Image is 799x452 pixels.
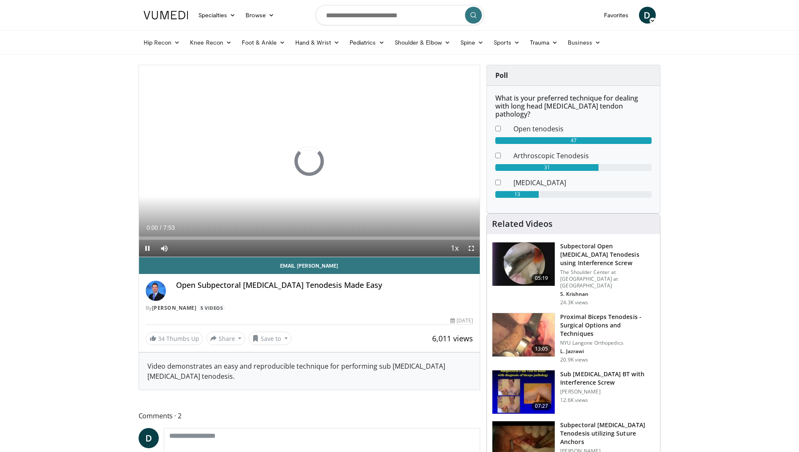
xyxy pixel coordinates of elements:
video-js: Video Player [139,65,480,257]
a: Pediatrics [345,34,390,51]
a: 13:05 Proximal Biceps Tenodesis - Surgical Options and Techniques NYU Langone Orthopedics L. Jazr... [492,313,655,363]
p: 24.3K views [560,299,588,306]
div: 31 [495,164,599,171]
a: Email [PERSON_NAME] [139,257,480,274]
a: Business [563,34,606,51]
p: L. Jazrawi [560,348,655,355]
a: Trauma [525,34,563,51]
p: 12.6K views [560,397,588,404]
div: 47 [495,137,652,144]
h6: What is your preferred technique for dealing with long head [MEDICAL_DATA] tendon pathology? [495,94,652,119]
p: S. Krishnan [560,291,655,298]
a: D [639,7,656,24]
a: 5 Videos [198,305,226,312]
input: Search topics, interventions [315,5,484,25]
span: 0:00 [147,224,158,231]
a: Hip Recon [139,34,185,51]
dd: [MEDICAL_DATA] [507,178,658,188]
span: 34 [158,335,165,343]
span: 6,011 views [432,333,473,343]
a: 34 Thumbs Up [146,332,203,345]
p: [PERSON_NAME] [560,388,655,395]
h3: Proximal Biceps Tenodesis - Surgical Options and Techniques [560,313,655,338]
img: Avatar [146,281,166,301]
a: Browse [241,7,279,24]
button: Save to [249,332,291,345]
h3: Subpectoral Open [MEDICAL_DATA] Tenodesis using Interference Screw [560,242,655,267]
a: Knee Recon [185,34,237,51]
button: Share [206,332,246,345]
dd: Arthroscopic Tenodesis [507,151,658,161]
span: / [160,224,162,231]
h3: Subpectoral [MEDICAL_DATA] Tenodesis utilizing Suture Anchors [560,421,655,446]
div: [DATE] [450,317,473,324]
img: 241279_0000_1.png.150x105_q85_crop-smart_upscale.jpg [492,370,555,414]
div: By [146,304,473,312]
a: Favorites [599,7,634,24]
a: Shoulder & Elbow [390,34,455,51]
h4: Open Subpectoral [MEDICAL_DATA] Tenodesis Made Easy [176,281,473,290]
button: Mute [156,240,173,257]
h4: Related Videos [492,219,553,229]
button: Playback Rate [446,240,463,257]
span: Comments 2 [139,410,481,421]
a: Foot & Ankle [237,34,290,51]
span: 7:53 [163,224,175,231]
p: 20.9K views [560,356,588,363]
img: Laith_biceps_teno_1.png.150x105_q85_crop-smart_upscale.jpg [492,313,555,357]
img: VuMedi Logo [144,11,188,19]
a: Hand & Wrist [290,34,345,51]
button: Pause [139,240,156,257]
span: 05:19 [532,274,552,282]
p: NYU Langone Orthopedics [560,340,655,346]
div: Video demonstrates an easy and reproducible technique for performing sub [MEDICAL_DATA] [MEDICAL_... [147,361,472,381]
a: D [139,428,159,448]
a: 05:19 Subpectoral Open [MEDICAL_DATA] Tenodesis using Interference Screw The Shoulder Center at [... [492,242,655,306]
p: The Shoulder Center at [GEOGRAPHIC_DATA] at [GEOGRAPHIC_DATA] [560,269,655,289]
span: 13:05 [532,345,552,353]
div: 13 [495,191,539,198]
h3: Sub [MEDICAL_DATA] BT with Interference Screw [560,370,655,387]
button: Fullscreen [463,240,480,257]
dd: Open tenodesis [507,124,658,134]
a: [PERSON_NAME] [152,304,197,311]
a: Specialties [193,7,241,24]
a: Spine [455,34,489,51]
img: krish3_3.png.150x105_q85_crop-smart_upscale.jpg [492,242,555,286]
div: Progress Bar [139,237,480,240]
a: 07:27 Sub [MEDICAL_DATA] BT with Interference Screw [PERSON_NAME] 12.6K views [492,370,655,415]
strong: Poll [495,71,508,80]
span: 07:27 [532,402,552,410]
a: Sports [489,34,525,51]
